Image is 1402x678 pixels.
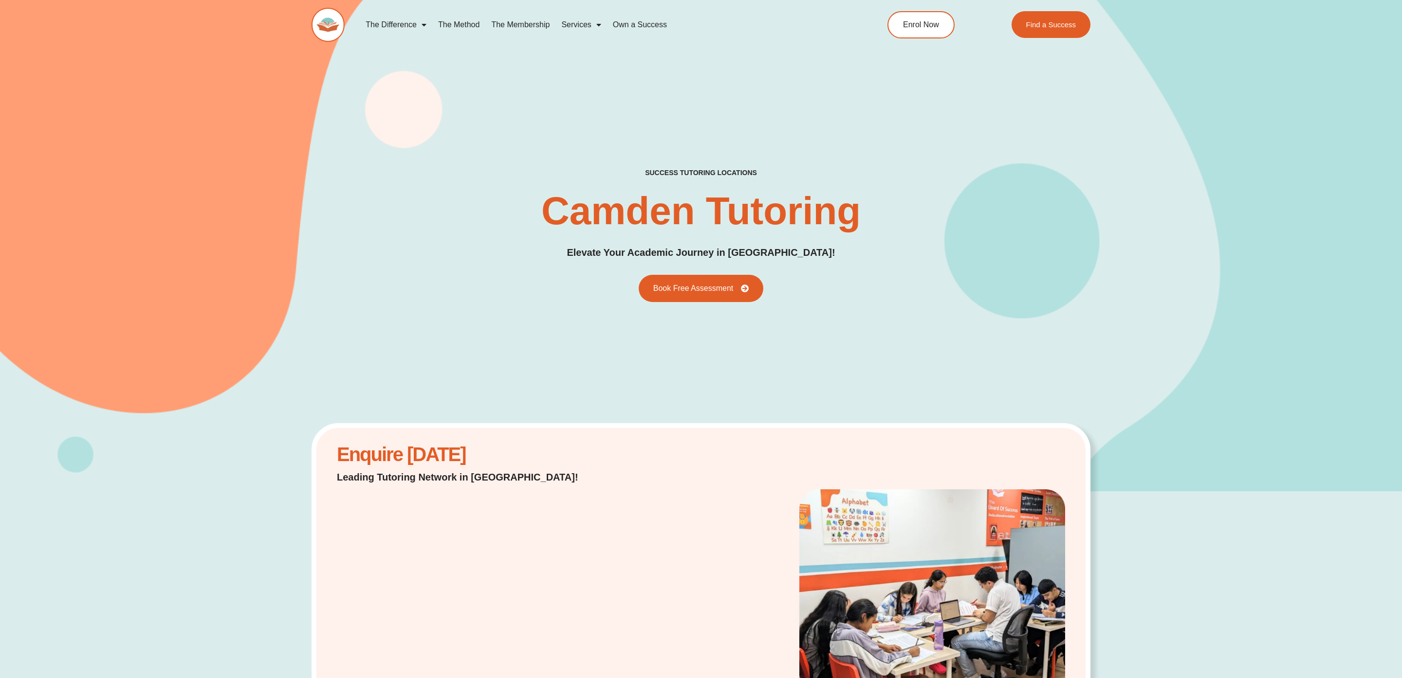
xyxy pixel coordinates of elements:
[653,285,734,292] span: Book Free Assessment
[607,14,673,36] a: Own a Success
[645,168,757,177] h2: success tutoring locations
[887,11,955,38] a: Enrol Now
[1011,11,1090,38] a: Find a Success
[639,275,764,302] a: Book Free Assessment
[432,14,485,36] a: The Method
[360,14,432,36] a: The Difference
[337,448,603,461] h2: Enquire [DATE]
[903,21,939,29] span: Enrol Now
[555,14,607,36] a: Services
[567,245,835,260] p: Elevate Your Academic Journey in [GEOGRAPHIC_DATA]!
[485,14,555,36] a: The Membership
[1026,21,1076,28] span: Find a Success
[360,14,843,36] nav: Menu
[541,192,861,231] h1: Camden Tutoring
[337,470,603,484] p: Leading Tutoring Network in [GEOGRAPHIC_DATA]!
